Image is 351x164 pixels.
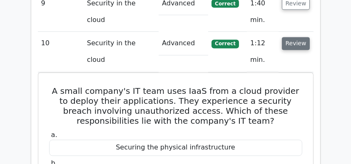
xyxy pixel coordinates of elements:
[51,131,57,139] span: a.
[159,32,208,56] td: Advanced
[38,32,84,72] td: 10
[247,32,278,72] td: 1:12 min.
[84,32,159,72] td: Security in the cloud
[48,86,303,126] h5: A small company's IT team uses IaaS from a cloud provider to deploy their applications. They expe...
[282,37,310,50] button: Review
[212,40,239,48] span: Correct
[49,140,302,156] div: Securing the physical infrastructure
